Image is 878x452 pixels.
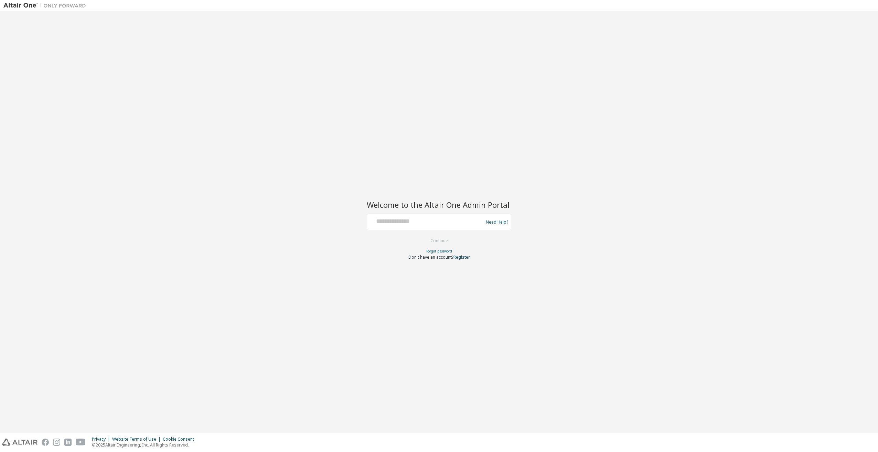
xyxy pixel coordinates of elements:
a: Register [453,254,470,260]
div: Website Terms of Use [112,437,163,442]
h2: Welcome to the Altair One Admin Portal [367,200,511,209]
img: linkedin.svg [64,439,72,446]
img: youtube.svg [76,439,86,446]
div: Cookie Consent [163,437,198,442]
img: facebook.svg [42,439,49,446]
img: Altair One [3,2,89,9]
img: instagram.svg [53,439,60,446]
span: Don't have an account? [408,254,453,260]
a: Forgot password [426,249,452,254]
img: altair_logo.svg [2,439,38,446]
div: Privacy [92,437,112,442]
p: © 2025 Altair Engineering, Inc. All Rights Reserved. [92,442,198,448]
